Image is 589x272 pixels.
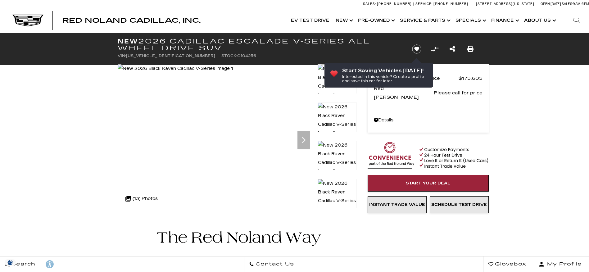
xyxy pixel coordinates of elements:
[521,8,558,33] a: About Us
[297,131,310,149] div: Next
[450,45,455,53] a: Share this New 2026 Cadillac Escalade V-Series All Wheel Drive SUV
[476,2,534,6] a: [STREET_ADDRESS][US_STATE]
[545,260,582,269] span: My Profile
[369,202,425,207] span: Instant Trade Value
[318,64,357,100] img: New 2026 Black Raven Cadillac V-Series image 1
[368,196,427,213] a: Instant Trade Value
[122,191,161,206] div: (13) Photos
[374,84,434,102] span: Red [PERSON_NAME]
[368,175,489,192] a: Start Your Deal
[374,74,459,83] span: MSRP - Total Vehicle Price
[430,44,439,54] button: Compare Vehicle
[431,202,487,207] span: Schedule Test Drive
[118,64,233,73] img: New 2026 Black Raven Cadillac V-Series image 1
[483,256,531,272] a: Glovebox
[415,2,433,6] span: Service:
[413,2,470,6] a: Service: [PHONE_NUMBER]
[410,44,424,54] button: Save vehicle
[10,260,35,269] span: Search
[459,74,483,83] span: $175,605
[493,260,526,269] span: Glovebox
[244,256,299,272] a: Contact Us
[467,45,473,53] a: Print this New 2026 Cadillac Escalade V-Series All Wheel Drive SUV
[3,259,17,266] img: Opt-Out Icon
[363,2,376,6] span: Sales:
[118,54,126,58] span: VIN:
[531,256,589,272] button: Open user profile menu
[3,259,17,266] section: Click to Open Cookie Consent Modal
[406,181,451,186] span: Start Your Deal
[318,102,357,138] img: New 2026 Black Raven Cadillac V-Series image 2
[433,2,468,6] span: [PHONE_NUMBER]
[374,116,483,125] a: Details
[541,2,561,6] span: Open [DATE]
[221,54,237,58] span: Stock:
[374,84,483,102] a: Red [PERSON_NAME] Please call for price
[12,15,43,26] img: Cadillac Dark Logo with Cadillac White Text
[318,141,357,176] img: New 2026 Black Raven Cadillac V-Series image 3
[562,2,573,6] span: Sales:
[573,2,589,6] span: 9 AM-6 PM
[126,54,215,58] span: [US_VEHICLE_IDENTIFICATION_NUMBER]
[363,2,413,6] a: Sales: [PHONE_NUMBER]
[254,260,294,269] span: Contact Us
[377,2,412,6] span: [PHONE_NUMBER]
[355,8,397,33] a: Pre-Owned
[288,8,333,33] a: EV Test Drive
[452,8,488,33] a: Specials
[397,8,452,33] a: Service & Parts
[333,8,355,33] a: New
[237,54,256,58] span: C104256
[318,179,357,214] img: New 2026 Black Raven Cadillac V-Series image 4
[434,88,483,97] span: Please call for price
[430,196,489,213] a: Schedule Test Drive
[118,38,138,45] strong: New
[118,38,402,52] h1: 2026 Cadillac Escalade V-Series All Wheel Drive SUV
[374,74,483,83] a: MSRP - Total Vehicle Price $175,605
[62,17,201,24] a: Red Noland Cadillac, Inc.
[488,8,521,33] a: Finance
